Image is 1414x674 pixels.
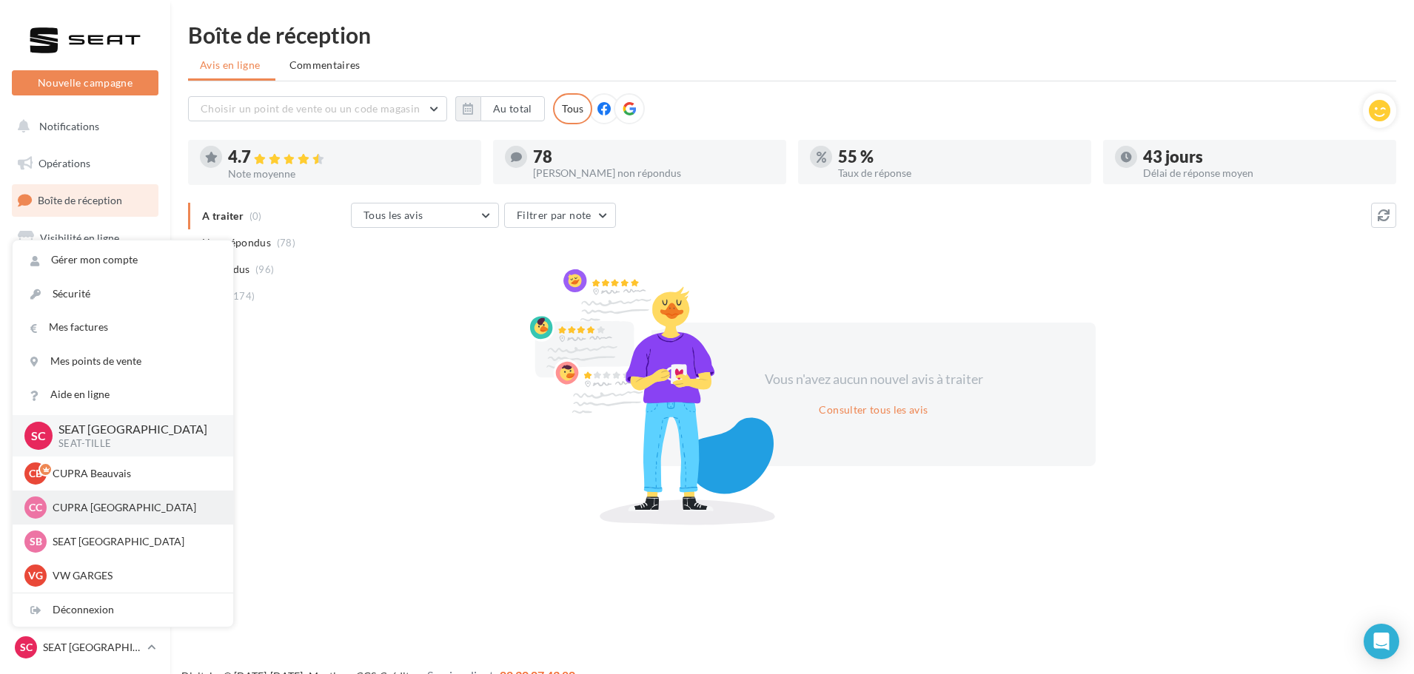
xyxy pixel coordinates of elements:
p: CUPRA Beauvais [53,466,215,481]
span: Commentaires [289,58,361,71]
button: Notifications [9,111,155,142]
span: CC [29,500,42,515]
button: Au total [455,96,545,121]
a: Médiathèque [9,333,161,364]
span: CB [29,466,42,481]
div: Open Intercom Messenger [1364,624,1399,659]
span: SC [31,427,46,444]
div: Boîte de réception [188,24,1396,46]
div: [PERSON_NAME] non répondus [533,168,774,178]
button: Tous les avis [351,203,499,228]
span: Boîte de réception [38,194,122,206]
button: Nouvelle campagne [12,70,158,95]
p: SEAT-TILLE [58,437,210,451]
div: Vous n'avez aucun nouvel avis à traiter [746,370,1001,389]
a: Sécurité [13,277,233,311]
a: Mes points de vente [13,345,233,378]
span: (174) [230,290,255,302]
p: SEAT [GEOGRAPHIC_DATA] [43,640,141,655]
span: Choisir un point de vente ou un code magasin [201,102,420,115]
a: Calendrier [9,370,161,401]
span: (96) [255,263,274,275]
span: SC [20,640,33,655]
a: Opérations [9,148,161,179]
span: Visibilité en ligne [40,232,119,244]
span: (78) [277,237,295,249]
div: Tous [553,93,592,124]
button: Filtrer par note [504,203,616,228]
a: Visibilité en ligne [9,223,161,254]
span: SB [30,534,42,549]
a: Gérer mon compte [13,243,233,277]
div: 4.7 [228,149,469,166]
div: 78 [533,149,774,165]
a: Aide en ligne [13,378,233,411]
span: Tous les avis [363,209,423,221]
button: Consulter tous les avis [813,401,934,419]
a: Campagnes [9,260,161,291]
span: VG [28,568,43,583]
button: Au total [480,96,545,121]
p: SEAT [GEOGRAPHIC_DATA] [58,421,210,438]
p: CUPRA [GEOGRAPHIC_DATA] [53,500,215,515]
div: 43 jours [1143,149,1384,165]
span: Opérations [38,157,90,169]
button: Choisir un point de vente ou un code magasin [188,96,447,121]
div: Délai de réponse moyen [1143,168,1384,178]
div: Taux de réponse [838,168,1079,178]
span: Notifications [39,120,99,132]
a: Boîte de réception [9,184,161,216]
span: Non répondus [202,235,271,250]
p: VW GARGES [53,568,215,583]
a: Mes factures [13,311,233,344]
div: Note moyenne [228,169,469,179]
div: 55 % [838,149,1079,165]
div: Déconnexion [13,593,233,627]
a: SC SEAT [GEOGRAPHIC_DATA] [12,633,158,661]
a: Contacts [9,296,161,327]
p: SEAT [GEOGRAPHIC_DATA] [53,534,215,549]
